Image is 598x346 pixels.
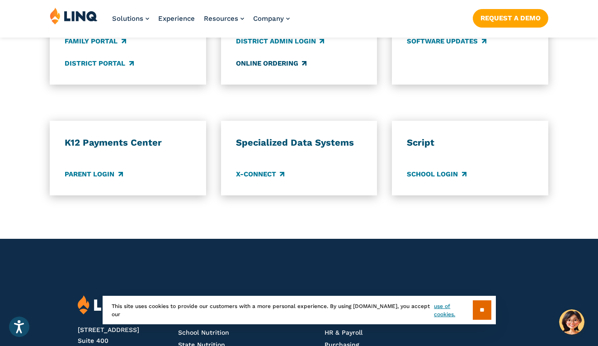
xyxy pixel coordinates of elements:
[204,14,238,23] span: Resources
[236,137,362,149] h3: Specialized Data Systems
[236,169,284,179] a: X-Connect
[78,295,132,315] img: LINQ | K‑12 Software
[407,36,486,46] a: Software Updates
[253,14,290,23] a: Company
[112,14,149,23] a: Solutions
[50,7,98,24] img: LINQ | K‑12 Software
[253,14,284,23] span: Company
[236,58,306,68] a: Online Ordering
[407,169,466,179] a: School Login
[204,14,244,23] a: Resources
[407,137,533,149] h3: Script
[158,14,195,23] a: Experience
[103,296,496,324] div: This site uses cookies to provide our customers with a more personal experience. By using [DOMAIN...
[473,9,548,27] a: Request a Demo
[65,169,122,179] a: Parent Login
[112,7,290,37] nav: Primary Navigation
[473,7,548,27] nav: Button Navigation
[65,58,133,68] a: District Portal
[236,36,324,46] a: District Admin Login
[112,14,143,23] span: Solutions
[559,309,584,335] button: Hello, have a question? Let’s chat.
[65,36,126,46] a: Family Portal
[434,302,472,318] a: use of cookies.
[65,137,191,149] h3: K12 Payments Center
